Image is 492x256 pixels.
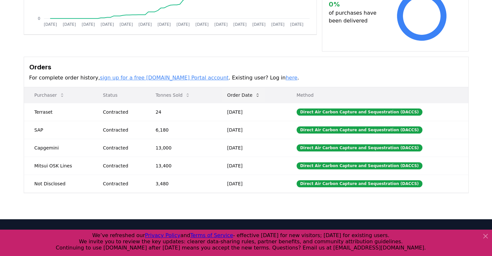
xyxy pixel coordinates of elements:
div: Direct Air Carbon Capture and Sequestration (DACCS) [297,144,422,151]
td: Not Disclosed [24,175,93,192]
tspan: [DATE] [119,22,133,27]
tspan: [DATE] [271,22,285,27]
tspan: [DATE] [214,22,228,27]
h3: Orders [29,62,463,72]
tspan: [DATE] [82,22,95,27]
td: [DATE] [217,139,286,157]
a: sign up for a free [DOMAIN_NAME] Portal account [100,75,229,81]
button: Purchaser [29,89,70,102]
p: Status [98,92,140,98]
tspan: [DATE] [100,22,114,27]
tspan: [DATE] [252,22,266,27]
p: For complete order history, . Existing user? Log in . [29,74,463,82]
tspan: [DATE] [62,22,76,27]
p: of purchases have been delivered [329,9,382,25]
td: Mitsui OSK Lines [24,157,93,175]
td: [DATE] [217,121,286,139]
tspan: [DATE] [195,22,209,27]
td: 24 [145,103,217,121]
tspan: [DATE] [176,22,190,27]
td: 6,180 [145,121,217,139]
td: [DATE] [217,157,286,175]
div: Contracted [103,163,140,169]
div: Contracted [103,180,140,187]
tspan: [DATE] [157,22,171,27]
div: Contracted [103,145,140,151]
td: 3,480 [145,175,217,192]
a: here [286,75,297,81]
tspan: [DATE] [44,22,57,27]
td: Terraset [24,103,93,121]
td: 13,400 [145,157,217,175]
tspan: [DATE] [233,22,246,27]
td: [DATE] [217,175,286,192]
div: Contracted [103,127,140,133]
tspan: 0 [38,16,40,21]
td: Capgemini [24,139,93,157]
div: Direct Air Carbon Capture and Sequestration (DACCS) [297,108,422,116]
td: SAP [24,121,93,139]
button: Order Date [222,89,266,102]
td: [DATE] [217,103,286,121]
td: 13,000 [145,139,217,157]
p: Method [291,92,463,98]
div: Direct Air Carbon Capture and Sequestration (DACCS) [297,180,422,187]
div: Contracted [103,109,140,115]
tspan: [DATE] [139,22,152,27]
tspan: [DATE] [290,22,303,27]
div: Direct Air Carbon Capture and Sequestration (DACCS) [297,126,422,134]
div: Direct Air Carbon Capture and Sequestration (DACCS) [297,162,422,169]
button: Tonnes Sold [150,89,195,102]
